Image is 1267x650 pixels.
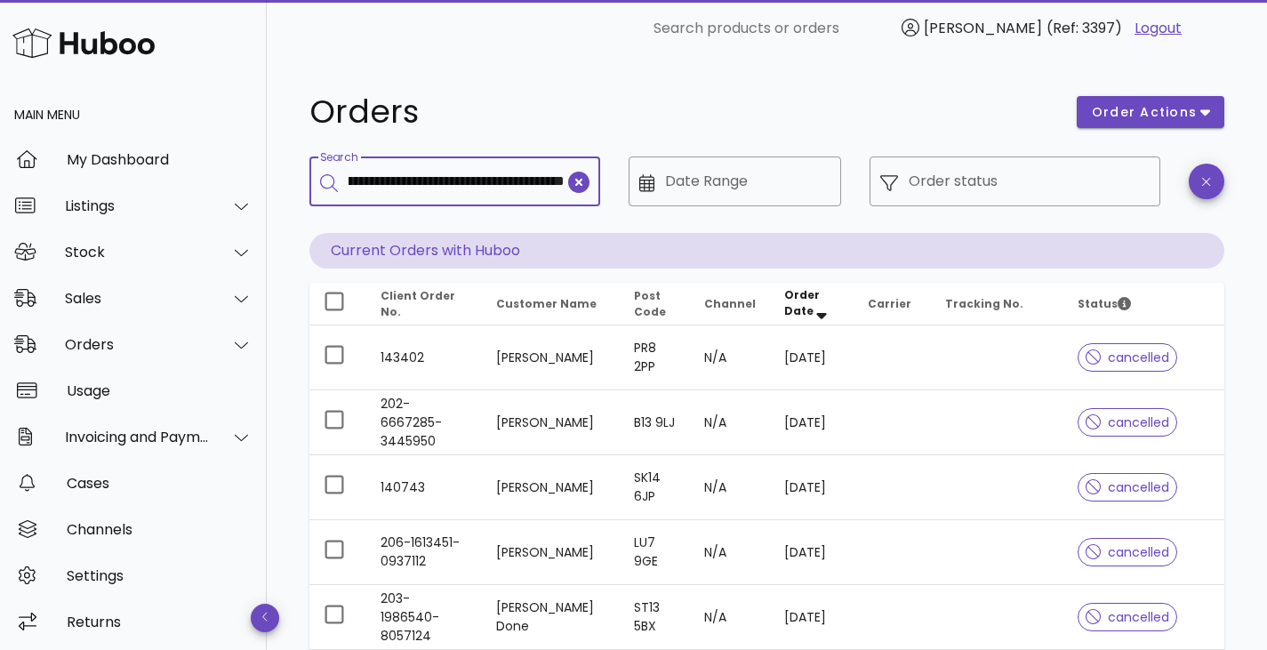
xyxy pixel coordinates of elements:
[366,325,482,390] td: 143402
[1063,283,1224,325] th: Status
[1086,611,1170,623] span: cancelled
[568,172,589,193] button: clear icon
[67,521,253,538] div: Channels
[366,283,482,325] th: Client Order No.
[65,197,210,214] div: Listings
[67,382,253,399] div: Usage
[67,614,253,630] div: Returns
[868,296,911,311] span: Carrier
[482,390,620,455] td: [PERSON_NAME]
[1086,546,1170,558] span: cancelled
[770,455,853,520] td: [DATE]
[482,455,620,520] td: [PERSON_NAME]
[690,283,770,325] th: Channel
[320,151,357,165] label: Search
[620,455,691,520] td: SK14 6JP
[482,585,620,650] td: [PERSON_NAME] Done
[931,283,1063,325] th: Tracking No.
[690,520,770,585] td: N/A
[65,336,210,353] div: Orders
[1086,416,1170,429] span: cancelled
[67,151,253,168] div: My Dashboard
[309,233,1224,269] p: Current Orders with Huboo
[67,567,253,584] div: Settings
[690,325,770,390] td: N/A
[945,296,1023,311] span: Tracking No.
[770,325,853,390] td: [DATE]
[1086,351,1170,364] span: cancelled
[634,288,666,319] span: Post Code
[784,287,820,318] span: Order Date
[366,455,482,520] td: 140743
[366,520,482,585] td: 206-1613451-0937112
[1091,103,1198,122] span: order actions
[496,296,597,311] span: Customer Name
[67,475,253,492] div: Cases
[65,429,210,445] div: Invoicing and Payments
[690,390,770,455] td: N/A
[12,24,155,62] img: Huboo Logo
[366,585,482,650] td: 203-1986540-8057124
[482,325,620,390] td: [PERSON_NAME]
[1086,481,1170,494] span: cancelled
[620,390,691,455] td: B13 9LJ
[1046,18,1122,38] span: (Ref: 3397)
[1135,18,1182,39] a: Logout
[770,390,853,455] td: [DATE]
[690,455,770,520] td: N/A
[1078,296,1131,311] span: Status
[770,283,853,325] th: Order Date: Sorted descending. Activate to remove sorting.
[690,585,770,650] td: N/A
[620,585,691,650] td: ST13 5BX
[381,288,455,319] span: Client Order No.
[854,283,931,325] th: Carrier
[1077,96,1224,128] button: order actions
[620,325,691,390] td: PR8 2PP
[704,296,756,311] span: Channel
[65,290,210,307] div: Sales
[482,520,620,585] td: [PERSON_NAME]
[620,520,691,585] td: LU7 9GE
[309,96,1055,128] h1: Orders
[366,390,482,455] td: 202-6667285-3445950
[770,585,853,650] td: [DATE]
[770,520,853,585] td: [DATE]
[482,283,620,325] th: Customer Name
[65,244,210,261] div: Stock
[620,283,691,325] th: Post Code
[924,18,1042,38] span: [PERSON_NAME]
